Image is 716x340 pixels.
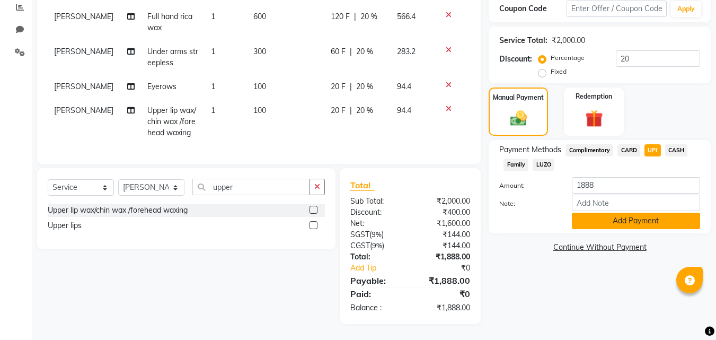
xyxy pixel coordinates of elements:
div: ₹1,888.00 [410,251,478,263]
div: Discount: [342,207,410,218]
button: Apply [671,1,701,17]
label: Manual Payment [493,93,544,102]
label: Note: [491,199,563,208]
span: Upper lip wax/chin wax /forehead waxing [147,106,196,137]
span: Under arms streepless [147,47,198,67]
span: 100 [253,106,266,115]
div: Balance : [342,302,410,313]
label: Redemption [576,92,612,101]
div: ( ) [342,229,410,240]
span: 94.4 [397,82,411,91]
div: Upper lip wax/chin wax /forehead waxing [48,205,188,216]
img: _cash.svg [505,109,532,128]
div: ₹1,600.00 [410,218,478,229]
span: 1 [211,106,215,115]
span: Eyerows [147,82,176,91]
input: Amount [572,177,700,194]
span: | [350,105,352,116]
div: ( ) [342,240,410,251]
span: | [354,11,356,22]
span: Full hand rica wax [147,12,192,32]
div: ₹0 [410,287,478,300]
span: LUZO [533,159,554,171]
div: Total: [342,251,410,263]
span: 600 [253,12,266,21]
span: 566.4 [397,12,416,21]
div: ₹400.00 [410,207,478,218]
span: Payment Methods [499,144,561,155]
span: [PERSON_NAME] [54,47,113,56]
span: 94.4 [397,106,411,115]
span: 283.2 [397,47,416,56]
div: Service Total: [499,35,547,46]
div: ₹2,000.00 [410,196,478,207]
input: Search or Scan [192,179,310,195]
span: [PERSON_NAME] [54,12,113,21]
span: 1 [211,47,215,56]
span: 20 % [356,81,373,92]
span: 100 [253,82,266,91]
span: 20 % [356,105,373,116]
label: Amount: [491,181,563,190]
span: UPI [644,144,661,156]
div: ₹0 [422,263,479,274]
span: 60 F [331,46,346,57]
span: | [350,81,352,92]
span: 120 F [331,11,350,22]
span: 20 F [331,105,346,116]
input: Enter Offer / Coupon Code [567,1,667,17]
div: Upper lips [48,220,82,231]
a: Continue Without Payment [491,242,709,253]
div: ₹2,000.00 [552,35,585,46]
span: Complimentary [565,144,613,156]
span: CARD [617,144,640,156]
div: Coupon Code [499,3,566,14]
img: _gift.svg [580,108,608,129]
div: ₹1,888.00 [410,274,478,287]
button: Add Payment [572,213,700,229]
span: 20 % [356,46,373,57]
span: 1 [211,12,215,21]
div: ₹144.00 [410,229,478,240]
div: ₹144.00 [410,240,478,251]
span: | [350,46,352,57]
span: 9% [372,241,382,250]
div: Sub Total: [342,196,410,207]
label: Fixed [551,67,567,76]
label: Percentage [551,53,585,63]
span: 20 F [331,81,346,92]
a: Add Tip [342,263,421,274]
span: 20 % [360,11,377,22]
span: 300 [253,47,266,56]
div: Discount: [499,54,532,65]
div: Net: [342,218,410,229]
div: ₹1,888.00 [410,302,478,313]
span: CGST [350,241,370,250]
span: [PERSON_NAME] [54,106,113,115]
span: Family [503,159,528,171]
div: Paid: [342,287,410,300]
input: Add Note [572,195,700,211]
span: [PERSON_NAME] [54,82,113,91]
div: Payable: [342,274,410,287]
span: 1 [211,82,215,91]
span: 9% [372,230,382,239]
span: Total [350,180,375,191]
span: CASH [665,144,688,156]
span: SGST [350,230,369,239]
